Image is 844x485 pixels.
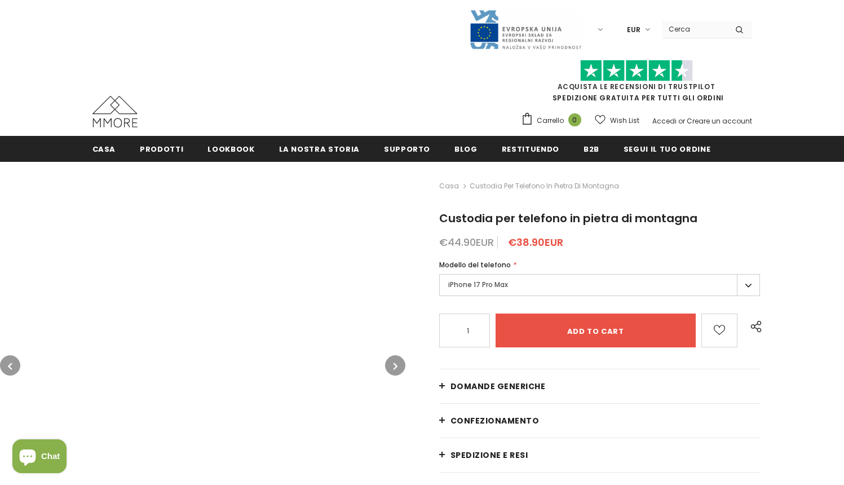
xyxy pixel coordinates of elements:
label: iPhone 17 Pro Max [439,274,761,296]
a: La nostra storia [279,136,360,161]
span: supporto [384,144,430,155]
a: Accedi [652,116,677,126]
span: Wish List [610,115,639,126]
span: Spedizione e resi [450,449,528,461]
span: CONFEZIONAMENTO [450,415,540,426]
a: Spedizione e resi [439,438,761,472]
span: Custodia per telefono in pietra di montagna [470,179,619,193]
img: Javni Razpis [469,9,582,50]
span: B2B [584,144,599,155]
span: Segui il tuo ordine [624,144,710,155]
span: Prodotti [140,144,183,155]
span: Restituendo [502,144,559,155]
span: 0 [568,113,581,126]
span: Carrello [537,115,564,126]
span: €38.90EUR [508,235,563,249]
a: Segui il tuo ordine [624,136,710,161]
a: supporto [384,136,430,161]
span: or [678,116,685,126]
img: Casi MMORE [92,96,138,127]
a: Javni Razpis [469,24,582,34]
span: €44.90EUR [439,235,494,249]
span: La nostra storia [279,144,360,155]
span: SPEDIZIONE GRATUITA PER TUTTI GLI ORDINI [521,65,752,103]
span: Custodia per telefono in pietra di montagna [439,210,697,226]
span: Lookbook [207,144,254,155]
input: Search Site [662,21,727,37]
a: Acquista le recensioni di TrustPilot [558,82,715,91]
span: Modello del telefono [439,260,511,270]
a: Lookbook [207,136,254,161]
a: Restituendo [502,136,559,161]
img: Fidati di Pilot Stars [580,60,693,82]
inbox-online-store-chat: Shopify online store chat [9,439,70,476]
a: Carrello 0 [521,112,587,129]
a: Casa [439,179,459,193]
a: B2B [584,136,599,161]
span: Domande generiche [450,381,546,392]
a: Wish List [595,111,639,130]
a: Creare un account [687,116,752,126]
span: Casa [92,144,116,155]
span: EUR [627,24,640,36]
a: Domande generiche [439,369,761,403]
a: CONFEZIONAMENTO [439,404,761,438]
a: Blog [454,136,478,161]
input: Add to cart [496,314,696,347]
a: Prodotti [140,136,183,161]
a: Casa [92,136,116,161]
span: Blog [454,144,478,155]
